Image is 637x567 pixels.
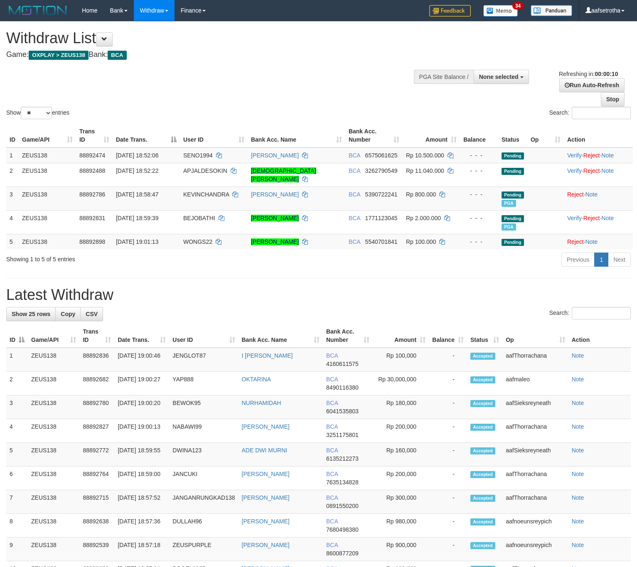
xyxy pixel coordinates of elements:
span: [DATE] 18:58:47 [116,191,158,198]
a: ADE DWI MURNI [242,447,288,454]
a: Verify [567,215,582,221]
th: ID [6,124,19,147]
span: BCA [349,152,360,159]
span: 88892474 [79,152,105,159]
td: · [564,187,633,210]
div: - - - [463,151,495,160]
a: Note [601,167,614,174]
td: aafSieksreyneath [502,395,568,419]
a: Note [585,238,598,245]
th: Trans ID: activate to sort column ascending [79,324,114,348]
span: BCA [349,191,360,198]
a: [PERSON_NAME] [251,191,299,198]
td: ZEUS138 [19,234,76,249]
img: panduan.png [531,5,572,16]
td: [DATE] 19:00:46 [114,348,169,372]
div: - - - [463,238,495,246]
a: [PERSON_NAME] [242,542,290,548]
span: Accepted [470,542,495,549]
span: Rp 10.500.000 [406,152,444,159]
td: DULLAH96 [169,514,238,538]
a: [PERSON_NAME] [242,423,290,430]
td: 88892772 [79,443,114,466]
span: Accepted [470,518,495,525]
span: Refreshing in: [559,71,618,77]
span: BCA [326,447,338,454]
td: 88892836 [79,348,114,372]
span: BCA [326,352,338,359]
a: [PERSON_NAME] [251,152,299,159]
a: Next [608,253,631,267]
td: [DATE] 18:59:55 [114,443,169,466]
td: JENGLOT87 [169,348,238,372]
button: None selected [474,70,529,84]
td: ZEUS138 [19,187,76,210]
th: Amount: activate to sort column ascending [403,124,460,147]
td: JANGANRUNGKAD138 [169,490,238,514]
input: Search: [572,107,631,119]
td: ZEUS138 [19,210,76,234]
span: Pending [502,239,524,246]
span: Copy [61,311,75,317]
td: 5 [6,443,28,466]
td: BEWOK95 [169,395,238,419]
td: - [429,466,467,490]
span: 88892786 [79,191,105,198]
a: Note [585,191,598,198]
span: Copy 3262790549 to clipboard [365,167,398,174]
a: [DEMOGRAPHIC_DATA][PERSON_NAME] [251,167,316,182]
td: ZEUS138 [28,443,79,466]
th: Bank Acc. Number: activate to sort column ascending [323,324,373,348]
th: User ID: activate to sort column ascending [169,324,238,348]
td: - [429,348,467,372]
a: Note [572,423,584,430]
a: Note [572,352,584,359]
span: APJALDESOKIN [183,167,227,174]
span: Copy 3251175801 to clipboard [326,432,359,438]
a: Note [601,215,614,221]
span: 88892831 [79,215,105,221]
span: BCA [326,400,338,406]
th: Date Trans.: activate to sort column descending [113,124,180,147]
a: Show 25 rows [6,307,56,321]
td: ZEUS138 [28,490,79,514]
td: [DATE] 19:00:13 [114,419,169,443]
td: aafSieksreyneath [502,443,568,466]
td: 4 [6,210,19,234]
div: - - - [463,214,495,222]
div: - - - [463,167,495,175]
td: 88892682 [79,372,114,395]
span: Accepted [470,471,495,478]
th: Action [568,324,631,348]
span: BCA [326,471,338,477]
a: Reject [583,167,600,174]
a: I [PERSON_NAME] [242,352,293,359]
span: Rp 800.000 [406,191,436,198]
a: [PERSON_NAME] [251,215,299,221]
th: Balance: activate to sort column ascending [429,324,467,348]
select: Showentries [21,107,52,119]
span: 34 [512,2,524,10]
td: · · [564,210,633,234]
td: YAP888 [169,372,238,395]
span: CSV [86,311,98,317]
td: ZEUS138 [19,163,76,187]
td: · · [564,147,633,163]
a: 1 [594,253,608,267]
td: ZEUS138 [28,348,79,372]
td: 2 [6,163,19,187]
a: [PERSON_NAME] [251,238,299,245]
span: BCA [326,518,338,525]
span: Rp 11.040.000 [406,167,444,174]
a: Note [572,376,584,383]
span: [DATE] 18:52:22 [116,167,158,174]
span: Rp 100.000 [406,238,436,245]
span: SENO1994 [183,152,213,159]
h1: Latest Withdraw [6,287,631,303]
td: ZEUS138 [28,538,79,561]
span: BCA [349,167,360,174]
span: Copy 8490116380 to clipboard [326,384,359,391]
span: BCA [326,494,338,501]
td: 1 [6,147,19,163]
th: ID: activate to sort column descending [6,324,28,348]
